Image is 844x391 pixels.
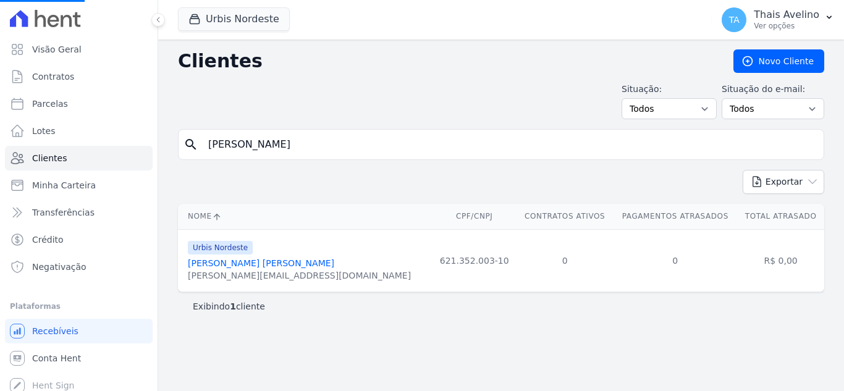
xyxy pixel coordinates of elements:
label: Situação do e-mail: [722,83,824,96]
span: Negativação [32,261,87,273]
i: search [184,137,198,152]
label: Situação: [622,83,717,96]
a: Recebíveis [5,319,153,343]
b: 1 [230,301,236,311]
td: 0 [613,229,737,292]
p: Thais Avelino [754,9,819,21]
p: Ver opções [754,21,819,31]
th: Total Atrasado [737,204,824,229]
span: Minha Carteira [32,179,96,191]
button: TA Thais Avelino Ver opções [712,2,844,37]
a: Negativação [5,254,153,279]
th: Nome [178,204,432,229]
a: Lotes [5,119,153,143]
span: Visão Geral [32,43,82,56]
div: [PERSON_NAME][EMAIL_ADDRESS][DOMAIN_NAME] [188,269,411,282]
div: Plataformas [10,299,148,314]
a: Contratos [5,64,153,89]
span: Lotes [32,125,56,137]
span: Parcelas [32,98,68,110]
th: Contratos Ativos [517,204,613,229]
a: Clientes [5,146,153,170]
span: Contratos [32,70,74,83]
a: [PERSON_NAME] [PERSON_NAME] [188,258,334,268]
span: Crédito [32,233,64,246]
span: Transferências [32,206,95,219]
td: R$ 0,00 [737,229,824,292]
p: Exibindo cliente [193,300,265,313]
th: Pagamentos Atrasados [613,204,737,229]
span: TA [729,15,740,24]
a: Transferências [5,200,153,225]
a: Visão Geral [5,37,153,62]
span: Recebíveis [32,325,78,337]
input: Buscar por nome, CPF ou e-mail [201,132,819,157]
span: Clientes [32,152,67,164]
span: Urbis Nordeste [188,241,253,254]
button: Exportar [743,170,824,194]
th: CPF/CNPJ [432,204,517,229]
span: Conta Hent [32,352,81,364]
h2: Clientes [178,50,714,72]
td: 621.352.003-10 [432,229,517,292]
td: 0 [517,229,613,292]
a: Parcelas [5,91,153,116]
a: Crédito [5,227,153,252]
button: Urbis Nordeste [178,7,290,31]
a: Minha Carteira [5,173,153,198]
a: Conta Hent [5,346,153,371]
a: Novo Cliente [733,49,824,73]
